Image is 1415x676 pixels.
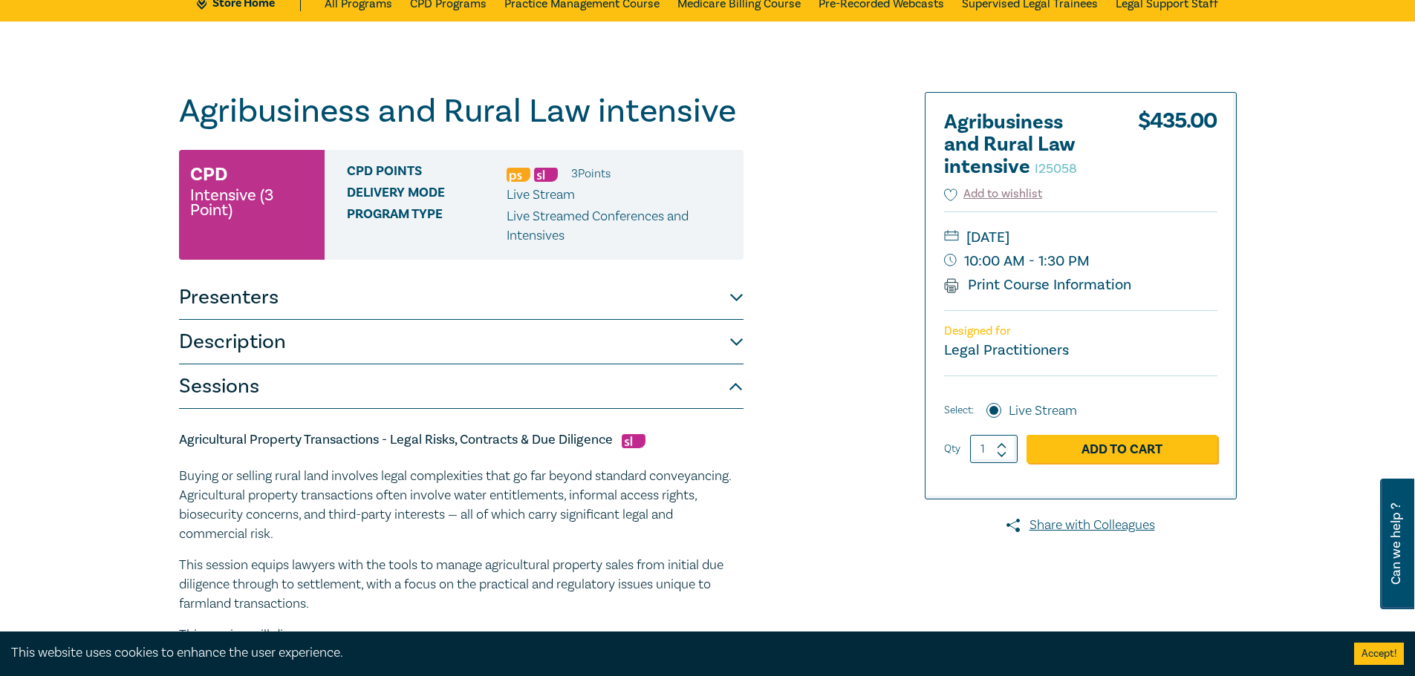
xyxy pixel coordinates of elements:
small: Intensive (3 Point) [190,188,313,217]
button: Sessions [179,364,744,409]
h5: Agricultural Property Transactions - Legal Risks, Contracts & Due Diligence [179,431,744,449]
div: $ 435.00 [1138,111,1217,186]
p: Buying or selling rural land involves legal complexities that go far beyond standard conveyancing... [179,467,744,544]
span: Delivery Mode [347,186,507,205]
small: Legal Practitioners [944,341,1069,360]
input: 1 [970,435,1018,463]
label: Live Stream [1009,401,1077,421]
img: Substantive Law [622,434,645,448]
h3: CPD [190,161,227,188]
img: Professional Skills [507,168,530,182]
a: Print Course Information [944,275,1132,295]
button: Add to wishlist [944,186,1043,203]
h1: Agribusiness and Rural Law intensive [179,92,744,131]
p: Designed for [944,324,1217,338]
small: [DATE] [944,226,1217,249]
button: Description [179,320,744,364]
span: CPD Points [347,164,507,183]
small: I25058 [1035,160,1077,177]
div: This website uses cookies to enhance the user experience. [11,643,1332,663]
li: 3 Point s [571,164,611,183]
img: Substantive Law [534,168,558,182]
p: This session will discuss: [179,626,744,645]
span: Program type [347,207,507,246]
span: Live Stream [507,186,575,203]
h2: Agribusiness and Rural Law intensive [944,111,1107,178]
button: Presenters [179,275,744,320]
p: This session equips lawyers with the tools to manage agricultural property sales from initial due... [179,556,744,614]
span: Can we help ? [1389,488,1403,600]
span: Select: [944,402,974,419]
button: Accept cookies [1354,643,1404,665]
p: Live Streamed Conferences and Intensives [507,207,732,246]
a: Add to Cart [1027,435,1217,463]
label: Qty [944,441,960,457]
a: Share with Colleagues [925,516,1237,535]
small: 10:00 AM - 1:30 PM [944,249,1217,273]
